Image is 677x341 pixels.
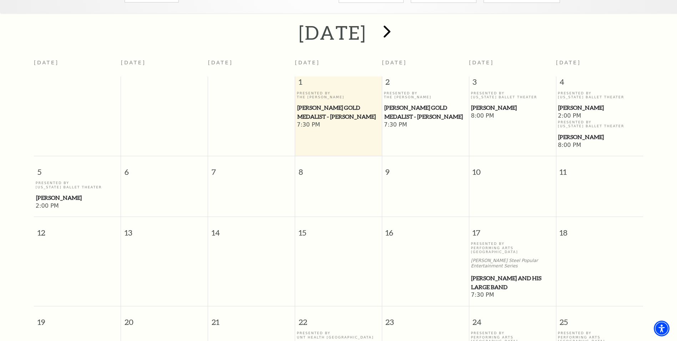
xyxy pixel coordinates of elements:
p: Presented By [US_STATE] Ballet Theater [36,181,119,189]
th: [DATE] [121,55,208,76]
p: Presented By [US_STATE] Ballet Theater [558,120,641,128]
span: 14 [208,217,295,242]
span: [PERSON_NAME] [471,103,554,112]
p: Presented By [US_STATE] Ballet Theater [558,91,641,99]
p: [PERSON_NAME] Steel Popular Entertainment Series [471,258,554,269]
span: [DATE] [469,60,494,65]
span: 10 [469,156,556,181]
span: 8:00 PM [558,142,641,149]
span: 8 [295,156,382,181]
span: 12 [34,217,121,242]
span: 1 [295,76,382,91]
span: 11 [556,156,643,181]
span: 3 [469,76,556,91]
span: [PERSON_NAME] [36,193,119,202]
span: 23 [382,306,469,331]
span: 21 [208,306,295,331]
button: next [373,20,399,45]
span: 13 [121,217,208,242]
span: [PERSON_NAME] and his Large Band [471,274,554,291]
span: 22 [295,306,382,331]
span: 7 [208,156,295,181]
span: [DATE] [295,60,320,65]
span: 2 [382,76,469,91]
span: [DATE] [382,60,407,65]
span: 24 [469,306,556,331]
span: [DATE] [556,60,581,65]
span: 20 [121,306,208,331]
th: [DATE] [34,55,121,76]
div: Accessibility Menu [654,321,670,336]
span: 16 [382,217,469,242]
span: 5 [34,156,121,181]
span: [PERSON_NAME] [558,133,641,142]
span: 7:30 PM [297,121,380,129]
span: 7:30 PM [384,121,467,129]
span: 9 [382,156,469,181]
span: [PERSON_NAME] [558,103,641,112]
p: Presented By The [PERSON_NAME] [297,91,380,99]
span: 6 [121,156,208,181]
span: 2:00 PM [558,112,641,120]
span: 7:30 PM [471,291,554,299]
span: [PERSON_NAME] Gold Medalist - [PERSON_NAME] [297,103,380,121]
span: [PERSON_NAME] Gold Medalist - [PERSON_NAME] [384,103,467,121]
span: 25 [556,306,643,331]
span: 15 [295,217,382,242]
p: Presented By UNT Health [GEOGRAPHIC_DATA] [297,331,380,339]
span: 19 [34,306,121,331]
p: Presented By Performing Arts [GEOGRAPHIC_DATA] [471,242,554,254]
span: 8:00 PM [471,112,554,120]
th: [DATE] [208,55,295,76]
span: 2:00 PM [36,202,119,210]
span: 18 [556,217,643,242]
p: Presented By [US_STATE] Ballet Theater [471,91,554,99]
p: Presented By The [PERSON_NAME] [384,91,467,99]
span: 4 [556,76,643,91]
span: 17 [469,217,556,242]
h2: [DATE] [299,21,366,44]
